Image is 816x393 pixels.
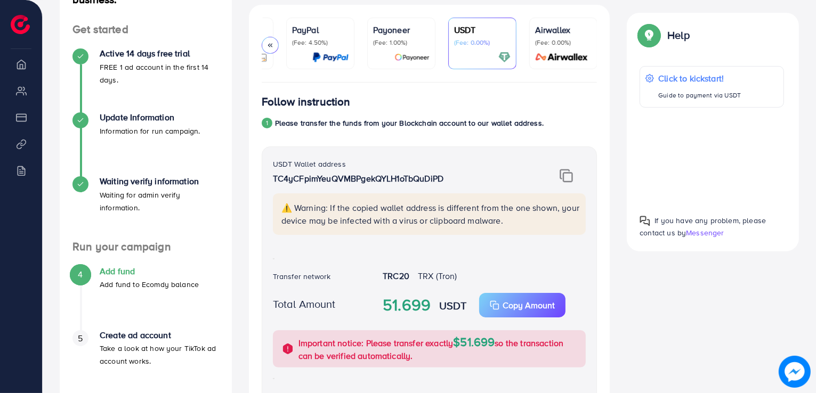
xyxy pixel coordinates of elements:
[100,342,219,367] p: Take a look at how your TikTok ad account works.
[100,61,219,86] p: FREE 1 ad account in the first 14 days.
[273,159,346,169] label: USDT Wallet address
[535,23,592,36] p: Airwallex
[100,112,200,122] h4: Update Information
[100,48,219,59] h4: Active 14 days free trial
[78,268,83,281] span: 4
[100,125,200,137] p: Information for run campaign.
[453,333,495,350] span: $51.699
[383,293,431,317] strong: 51.699
[298,335,580,362] p: Important notice: Please transfer exactly so the transaction can be verified automatically.
[560,169,573,183] img: img
[454,23,511,36] p: USDT
[667,29,690,42] p: Help
[658,89,741,102] p: Guide to payment via USDT
[454,38,511,47] p: (Fee: 0.00%)
[535,38,592,47] p: (Fee: 0.00%)
[60,266,232,330] li: Add fund
[60,176,232,240] li: Waiting verify information
[292,23,349,36] p: PayPal
[373,38,430,47] p: (Fee: 1.00%)
[100,189,219,214] p: Waiting for admin verify information.
[100,176,219,186] h4: Waiting verify information
[281,201,580,227] p: ⚠️ Warning: If the copied wallet address is different from the one shown, your device may be infe...
[273,172,531,185] p: TC4yCFpimYeuQVMBPgekQYLH1oTbQuDiPD
[312,51,349,63] img: card
[281,342,294,355] img: alert
[275,117,544,129] p: Please transfer the funds from your Blockchain account to our wallet address.
[394,51,430,63] img: card
[439,298,466,313] strong: USDT
[273,271,331,282] label: Transfer network
[60,240,232,253] h4: Run your campaign
[780,357,810,387] img: image
[11,15,30,34] img: logo
[658,72,741,85] p: Click to kickstart!
[60,48,232,112] li: Active 14 days free trial
[273,296,336,312] label: Total Amount
[78,332,83,345] span: 5
[373,23,430,36] p: Payoneer
[640,26,659,45] img: Popup guide
[479,293,565,317] button: Copy Amount
[292,38,349,47] p: (Fee: 4.50%)
[686,227,724,238] span: Messenger
[60,112,232,176] li: Update Information
[498,51,511,63] img: card
[262,118,272,128] div: 1
[383,270,409,282] strong: TRC20
[503,299,555,312] p: Copy Amount
[640,216,650,226] img: Popup guide
[100,266,199,276] h4: Add fund
[532,51,592,63] img: card
[60,23,232,36] h4: Get started
[418,270,457,282] span: TRX (Tron)
[262,95,351,109] h4: Follow instruction
[100,330,219,340] h4: Create ad account
[640,215,766,238] span: If you have any problem, please contact us by
[100,278,199,291] p: Add fund to Ecomdy balance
